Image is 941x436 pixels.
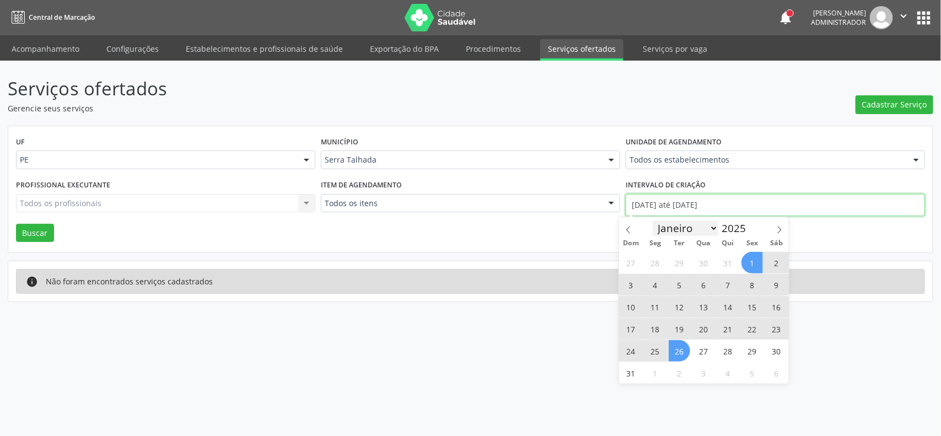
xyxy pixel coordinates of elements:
[644,296,666,317] span: Agosto 11, 2025
[644,274,666,295] span: Agosto 4, 2025
[620,318,642,340] span: Agosto 17, 2025
[717,340,739,362] span: Agosto 28, 2025
[630,154,902,165] span: Todos os estabelecimentos
[626,177,706,194] label: Intervalo de criação
[717,362,739,384] span: Setembro 4, 2025
[693,252,714,273] span: Julho 30, 2025
[897,10,910,22] i: 
[620,296,642,317] span: Agosto 10, 2025
[540,39,623,61] a: Serviços ofertados
[692,240,716,247] span: Qua
[669,340,690,362] span: Agosto 26, 2025
[717,296,739,317] span: Agosto 14, 2025
[99,39,166,58] a: Configurações
[718,221,755,235] input: Year
[893,6,914,29] button: 
[620,252,642,273] span: Julho 27, 2025
[644,340,666,362] span: Agosto 25, 2025
[669,274,690,295] span: Agosto 5, 2025
[693,340,714,362] span: Agosto 27, 2025
[29,13,95,22] span: Central de Marcação
[693,318,714,340] span: Agosto 20, 2025
[668,240,692,247] span: Ter
[458,39,529,58] a: Procedimentos
[811,8,866,18] div: [PERSON_NAME]
[16,134,25,151] label: UF
[20,154,293,165] span: PE
[644,252,666,273] span: Julho 28, 2025
[693,274,714,295] span: Agosto 6, 2025
[8,8,95,26] a: Central de Marcação
[717,274,739,295] span: Agosto 7, 2025
[856,95,933,114] button: Cadastrar Serviço
[644,362,666,384] span: Setembro 1, 2025
[870,6,893,29] img: img
[669,362,690,384] span: Setembro 2, 2025
[766,296,787,317] span: Agosto 16, 2025
[620,274,642,295] span: Agosto 3, 2025
[693,296,714,317] span: Agosto 13, 2025
[741,252,763,273] span: Agosto 1, 2025
[653,220,719,236] select: Month
[26,276,39,288] i: info
[46,276,213,288] div: Não foram encontrados serviços cadastrados
[321,177,402,194] label: Item de agendamento
[8,75,655,103] p: Serviços ofertados
[740,240,765,247] span: Sex
[644,318,666,340] span: Agosto 18, 2025
[765,240,789,247] span: Sáb
[862,99,927,110] span: Cadastrar Serviço
[669,296,690,317] span: Agosto 12, 2025
[620,340,642,362] span: Agosto 24, 2025
[741,362,763,384] span: Setembro 5, 2025
[717,252,739,273] span: Julho 31, 2025
[766,362,787,384] span: Setembro 6, 2025
[741,274,763,295] span: Agosto 8, 2025
[741,318,763,340] span: Agosto 22, 2025
[914,8,933,28] button: apps
[16,177,110,194] label: Profissional executante
[717,318,739,340] span: Agosto 21, 2025
[669,318,690,340] span: Agosto 19, 2025
[626,194,925,216] input: Selecione um intervalo
[635,39,715,58] a: Serviços por vaga
[4,39,87,58] a: Acompanhamento
[811,18,866,27] span: Administrador
[619,240,643,247] span: Dom
[693,362,714,384] span: Setembro 3, 2025
[321,134,358,151] label: Município
[741,340,763,362] span: Agosto 29, 2025
[362,39,447,58] a: Exportação do BPA
[325,154,598,165] span: Serra Talhada
[669,252,690,273] span: Julho 29, 2025
[620,362,642,384] span: Agosto 31, 2025
[766,318,787,340] span: Agosto 23, 2025
[766,274,787,295] span: Agosto 9, 2025
[325,198,598,209] span: Todos os itens
[16,224,54,243] button: Buscar
[766,340,787,362] span: Agosto 30, 2025
[626,134,722,151] label: Unidade de agendamento
[716,240,740,247] span: Qui
[8,103,655,114] p: Gerencie seus serviços
[178,39,351,58] a: Estabelecimentos e profissionais de saúde
[778,10,793,25] button: notifications
[766,252,787,273] span: Agosto 2, 2025
[741,296,763,317] span: Agosto 15, 2025
[643,240,668,247] span: Seg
